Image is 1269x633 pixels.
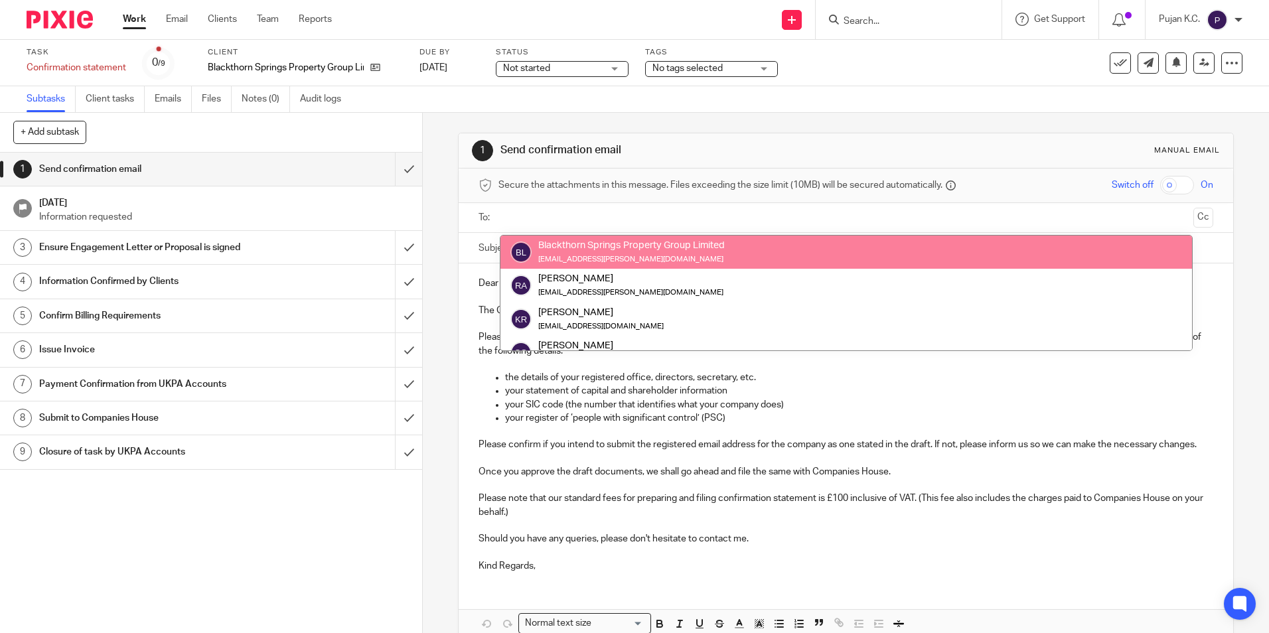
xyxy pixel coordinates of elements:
label: Status [496,47,629,58]
div: [PERSON_NAME] [538,272,723,285]
span: Not started [503,64,550,73]
a: Notes (0) [242,86,290,112]
p: the details of your registered office, directors, secretary, etc. [505,371,1213,384]
p: Please confirm if you intend to submit the registered email address for the company as one stated... [479,438,1213,451]
div: Manual email [1154,145,1220,156]
div: 1 [472,140,493,161]
h1: Confirm Billing Requirements [39,306,267,326]
p: Once you approve the draft documents, we shall go ahead and file the same with Companies House. [479,465,1213,478]
label: Subject: [479,242,513,255]
p: Blackthorn Springs Property Group Limited [208,61,364,74]
p: your register of ‘people with significant control’ (PSC) [505,411,1213,425]
a: Email [166,13,188,26]
label: Client [208,47,403,58]
button: + Add subtask [13,121,86,143]
h1: Submit to Companies House [39,408,267,428]
label: Due by [419,47,479,58]
a: Client tasks [86,86,145,112]
p: Please find the attached draft confirmation statement with the details submitted last year. Kindl... [479,330,1213,358]
h1: Payment Confirmation from UKPA Accounts [39,374,267,394]
a: Clients [208,13,237,26]
span: [DATE] [419,63,447,72]
h1: Send confirmation email [39,159,267,179]
div: 6 [13,340,32,359]
img: svg%3E [510,242,532,263]
img: svg%3E [510,309,532,330]
div: Blackthorn Springs Property Group Limited [538,239,725,252]
a: Reports [299,13,332,26]
h1: Issue Invoice [39,340,267,360]
small: [EMAIL_ADDRESS][PERSON_NAME][DOMAIN_NAME] [538,255,723,263]
h1: Closure of task by UKPA Accounts [39,442,267,462]
span: Secure the attachments in this message. Files exceeding the size limit (10MB) will be secured aut... [498,178,942,192]
p: Please note that our standard fees for preparing and filing confirmation statement is £100 inclus... [479,492,1213,519]
p: Should you have any queries, please don't hesitate to contact me. [479,532,1213,545]
div: 5 [13,307,32,325]
div: Confirmation statement [27,61,126,74]
p: Kind Regards, [479,559,1213,573]
a: Audit logs [300,86,351,112]
p: Pujan K.C. [1159,13,1200,26]
div: 1 [13,160,32,178]
small: /9 [158,60,165,67]
small: [EMAIL_ADDRESS][PERSON_NAME][DOMAIN_NAME] [538,289,723,296]
small: [EMAIL_ADDRESS][DOMAIN_NAME] [538,322,664,330]
img: Pixie [27,11,93,29]
h1: Information Confirmed by Clients [39,271,267,291]
a: Work [123,13,146,26]
span: No tags selected [652,64,723,73]
img: svg%3E [510,342,532,363]
div: 7 [13,375,32,393]
label: Task [27,47,126,58]
div: [PERSON_NAME] [538,305,664,318]
label: Tags [645,47,778,58]
img: svg%3E [510,275,532,296]
span: On [1201,178,1213,192]
p: your SIC code (the number that identifies what your company does) [505,398,1213,411]
div: 9 [13,443,32,461]
span: Normal text size [522,616,594,630]
a: Subtasks [27,86,76,112]
h1: Ensure Engagement Letter or Proposal is signed [39,238,267,257]
input: Search [842,16,962,28]
h1: [DATE] [39,193,410,210]
p: Information requested [39,210,410,224]
p: The Confirmation Statement of Blackthorn Springs Property Group Limited as of [DATE] must be file... [479,304,1213,317]
p: your statement of capital and shareholder information [505,384,1213,397]
div: 8 [13,409,32,427]
p: Dear [PERSON_NAME], [479,277,1213,290]
span: Switch off [1112,178,1154,192]
div: 0 [152,55,165,70]
input: Search for option [595,616,643,630]
span: Get Support [1034,15,1085,24]
a: Files [202,86,232,112]
div: 4 [13,273,32,291]
button: Cc [1193,208,1213,228]
h1: Send confirmation email [500,143,874,157]
a: Emails [155,86,192,112]
div: [PERSON_NAME] [538,339,664,352]
a: Team [257,13,279,26]
label: To: [479,211,493,224]
img: svg%3E [1207,9,1228,31]
div: 3 [13,238,32,257]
